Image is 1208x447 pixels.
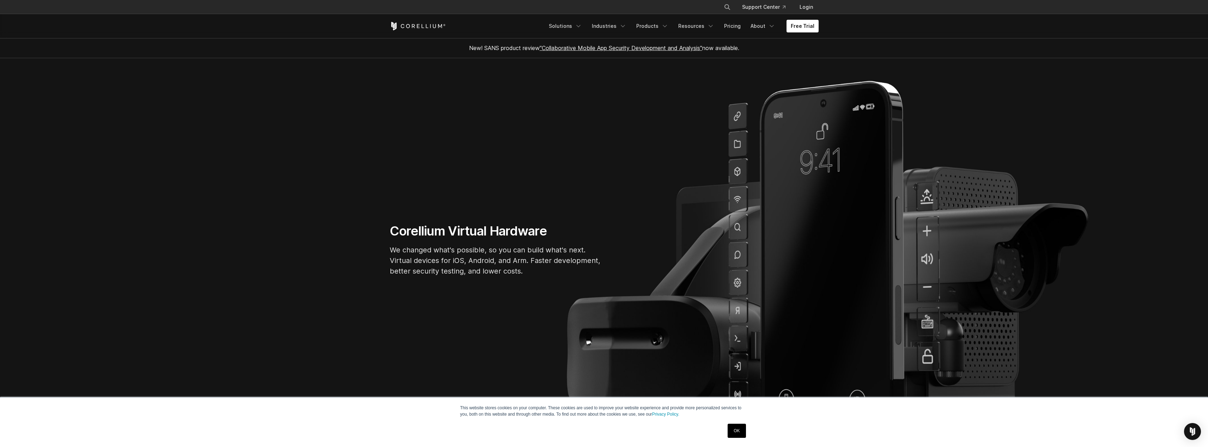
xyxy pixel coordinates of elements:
[787,20,819,32] a: Free Trial
[540,44,702,51] a: "Collaborative Mobile App Security Development and Analysis"
[674,20,718,32] a: Resources
[794,1,819,13] a: Login
[545,20,586,32] a: Solutions
[469,44,739,51] span: New! SANS product review now available.
[721,1,734,13] button: Search
[736,1,791,13] a: Support Center
[652,412,679,417] a: Privacy Policy.
[1184,423,1201,440] div: Open Intercom Messenger
[390,223,601,239] h1: Corellium Virtual Hardware
[390,22,446,30] a: Corellium Home
[632,20,673,32] a: Products
[728,424,746,438] a: OK
[588,20,631,32] a: Industries
[746,20,779,32] a: About
[545,20,819,32] div: Navigation Menu
[390,245,601,276] p: We changed what's possible, so you can build what's next. Virtual devices for iOS, Android, and A...
[715,1,819,13] div: Navigation Menu
[460,405,748,417] p: This website stores cookies on your computer. These cookies are used to improve your website expe...
[720,20,745,32] a: Pricing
